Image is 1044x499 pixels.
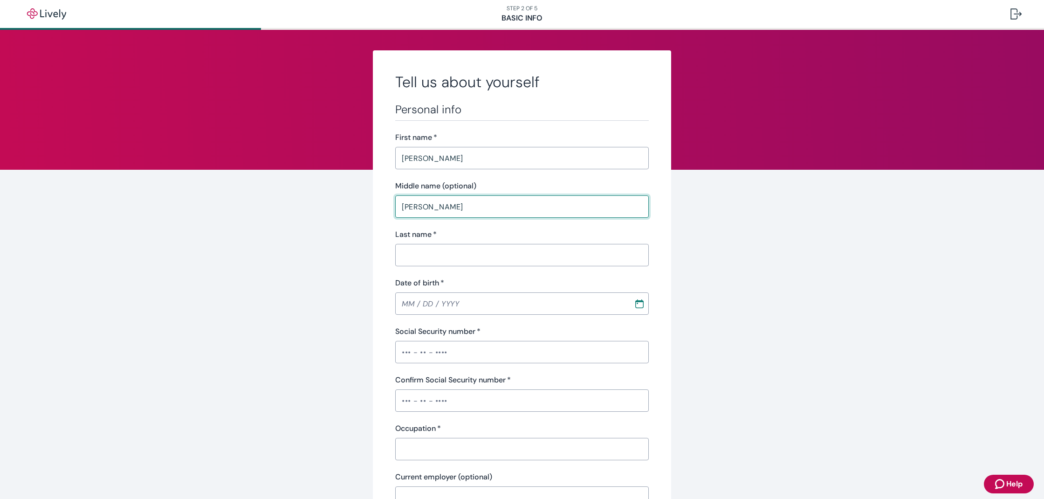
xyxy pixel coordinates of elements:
[635,299,644,308] svg: Calendar
[395,103,649,117] h3: Personal info
[395,180,476,192] label: Middle name (optional)
[21,8,73,20] img: Lively
[395,132,437,143] label: First name
[395,326,481,337] label: Social Security number
[395,73,649,91] h2: Tell us about yourself
[395,374,511,386] label: Confirm Social Security number
[395,423,441,434] label: Occupation
[1006,478,1023,490] span: Help
[395,391,649,410] input: ••• - •• - ••••
[395,277,444,289] label: Date of birth
[395,294,627,313] input: MM / DD / YYYY
[631,295,648,312] button: Choose date
[395,471,492,483] label: Current employer (optional)
[395,343,649,361] input: ••• - •• - ••••
[984,475,1034,493] button: Zendesk support iconHelp
[395,229,437,240] label: Last name
[1003,3,1029,25] button: Log out
[995,478,1006,490] svg: Zendesk support icon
